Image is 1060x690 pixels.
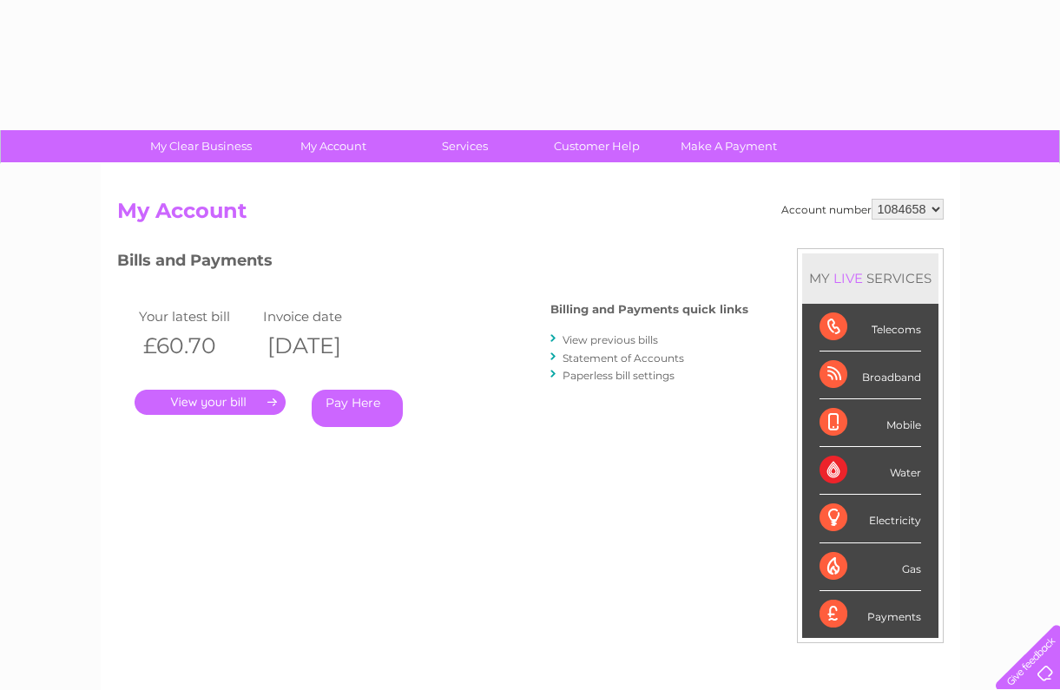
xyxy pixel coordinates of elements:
div: LIVE [830,270,866,286]
h4: Billing and Payments quick links [550,303,748,316]
div: Gas [820,543,921,591]
div: Mobile [820,399,921,447]
h3: Bills and Payments [117,248,748,279]
div: Payments [820,591,921,638]
div: Telecoms [820,304,921,352]
a: Make A Payment [657,130,800,162]
div: MY SERVICES [802,253,938,303]
td: Your latest bill [135,305,260,328]
a: Services [393,130,537,162]
a: My Clear Business [129,130,273,162]
h2: My Account [117,199,944,232]
a: Pay Here [312,390,403,427]
div: Water [820,447,921,495]
a: Statement of Accounts [563,352,684,365]
th: [DATE] [259,328,384,364]
th: £60.70 [135,328,260,364]
div: Account number [781,199,944,220]
a: . [135,390,286,415]
td: Invoice date [259,305,384,328]
a: My Account [261,130,405,162]
div: Electricity [820,495,921,542]
a: Customer Help [525,130,668,162]
a: View previous bills [563,333,658,346]
div: Broadband [820,352,921,399]
a: Paperless bill settings [563,369,675,382]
